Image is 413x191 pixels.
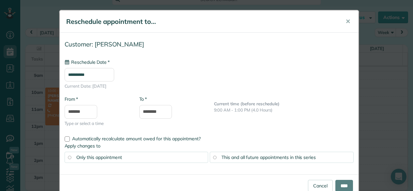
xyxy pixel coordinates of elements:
h4: Customer: [PERSON_NAME] [65,41,354,48]
label: To [139,96,147,102]
h5: Reschedule appointment to... [66,17,336,26]
input: Only this appointment [68,156,71,159]
span: This and all future appointments in this series [222,154,316,160]
span: Automatically recalculate amount owed for this appointment? [72,136,201,142]
span: Type or select a time [65,120,130,127]
b: Current time (before reschedule) [214,101,280,106]
span: Current Date: [DATE] [65,83,354,89]
label: Apply changes to [65,143,354,149]
input: This and all future appointments in this series [213,156,216,159]
label: From [65,96,78,102]
span: ✕ [345,18,350,25]
span: Only this appointment [76,154,122,160]
label: Reschedule Date [65,59,110,65]
p: 9:00 AM - 1:00 PM (4.0 Hours) [214,107,354,113]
